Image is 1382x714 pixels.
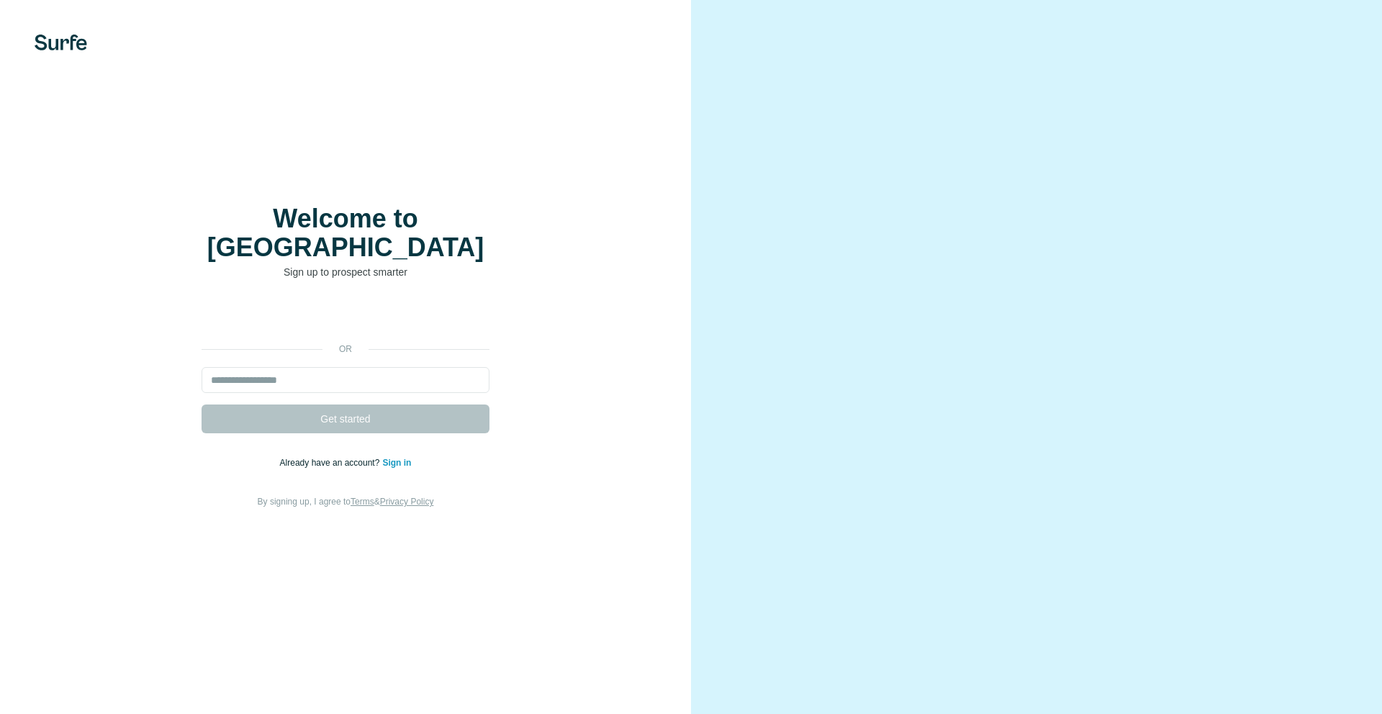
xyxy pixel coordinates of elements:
[382,458,411,468] a: Sign in
[322,343,369,356] p: or
[380,497,434,507] a: Privacy Policy
[194,301,497,333] iframe: Tlačidlo Prihlásiť sa účtom Google
[202,204,489,262] h1: Welcome to [GEOGRAPHIC_DATA]
[202,265,489,279] p: Sign up to prospect smarter
[280,458,383,468] span: Already have an account?
[351,497,374,507] a: Terms
[258,497,434,507] span: By signing up, I agree to &
[35,35,87,50] img: Surfe's logo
